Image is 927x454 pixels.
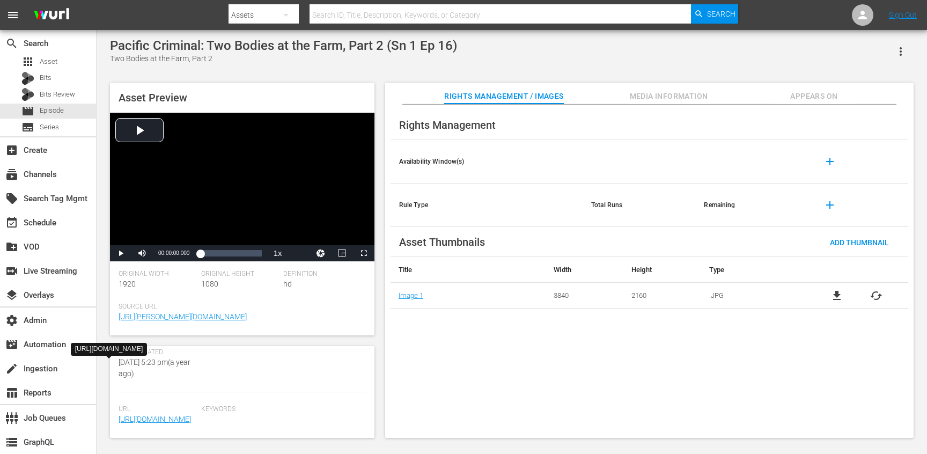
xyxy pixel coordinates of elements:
button: Add Thumbnail [821,232,897,252]
button: Search [691,4,738,24]
span: Rights Management [399,119,496,131]
span: menu [6,9,19,21]
span: Asset [40,56,57,67]
span: Ingestion [5,362,18,375]
a: Sign Out [889,11,917,19]
th: Availability Window(s) [391,140,583,184]
span: Original Width [119,270,196,279]
div: Bits Review [21,88,34,101]
span: Asset Thumbnails [399,236,485,248]
span: Source Url [119,303,360,311]
th: Height [623,257,701,283]
span: Media Information [629,90,709,103]
td: .JPG [701,283,805,309]
button: add [817,149,843,174]
span: Schedule [5,216,18,229]
button: Play [110,245,131,261]
span: Rights Management / Images [444,90,563,103]
span: Series [40,122,59,133]
div: Bits [21,72,34,85]
span: Automation [5,338,18,351]
span: Episode [21,105,34,118]
span: Definition [283,270,360,279]
th: Title [391,257,546,283]
span: Bits Review [40,89,75,100]
td: 2160 [623,283,701,309]
span: Search [707,4,735,24]
span: Keywords [201,405,360,414]
div: Two Bodies at the Farm, Part 2 [110,53,457,64]
span: hd [283,280,292,288]
span: Bits [40,72,51,83]
span: Live Streaming [5,265,18,277]
span: Asset Preview [119,91,187,104]
span: Admin [5,314,18,327]
span: Asset [21,55,34,68]
span: Overlays [5,289,18,302]
span: Episode [40,105,64,116]
span: Last Updated [119,348,196,357]
span: add [823,155,836,168]
span: 00:00:00.000 [158,250,189,256]
button: Picture-in-Picture [332,245,353,261]
a: [URL][DOMAIN_NAME] [119,415,191,423]
span: Search Tag Mgmt [5,192,18,205]
span: add [823,199,836,211]
div: [URL][DOMAIN_NAME] [75,345,143,354]
span: Job Queues [5,412,18,424]
button: Jump To Time [310,245,332,261]
a: file_download [830,289,843,302]
a: Image 1 [399,291,423,299]
th: Remaining [695,184,808,227]
button: Fullscreen [353,245,374,261]
th: Type [701,257,805,283]
span: 1080 [201,280,218,288]
a: [URL][PERSON_NAME][DOMAIN_NAME] [119,312,247,321]
span: Original Height [201,270,278,279]
div: Pacific Criminal: Two Bodies at the Farm, Part 2 (Sn 1 Ep 16) [110,38,457,53]
button: Playback Rate [267,245,289,261]
span: Create [5,144,18,157]
th: Total Runs [583,184,695,227]
img: ans4CAIJ8jUAAAAAAAAAAAAAAAAAAAAAAAAgQb4GAAAAAAAAAAAAAAAAAAAAAAAAJMjXAAAAAAAAAAAAAAAAAAAAAAAAgAT5G... [26,3,77,28]
button: cached [870,289,882,302]
th: Rule Type [391,184,583,227]
button: Mute [131,245,153,261]
span: 1920 [119,280,136,288]
div: Video Player [110,113,374,261]
span: GraphQL [5,436,18,449]
span: Add Thumbnail [821,238,897,247]
td: 3840 [546,283,623,309]
th: Width [546,257,623,283]
button: add [817,192,843,218]
span: Url [119,405,196,414]
div: Progress Bar [200,250,261,257]
span: Channels [5,168,18,181]
span: Appears On [774,90,854,103]
span: [DATE] 5:23 pm ( a year ago ) [119,358,190,378]
span: VOD [5,240,18,253]
span: Search [5,37,18,50]
span: Reports [5,386,18,399]
span: Series [21,121,34,134]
